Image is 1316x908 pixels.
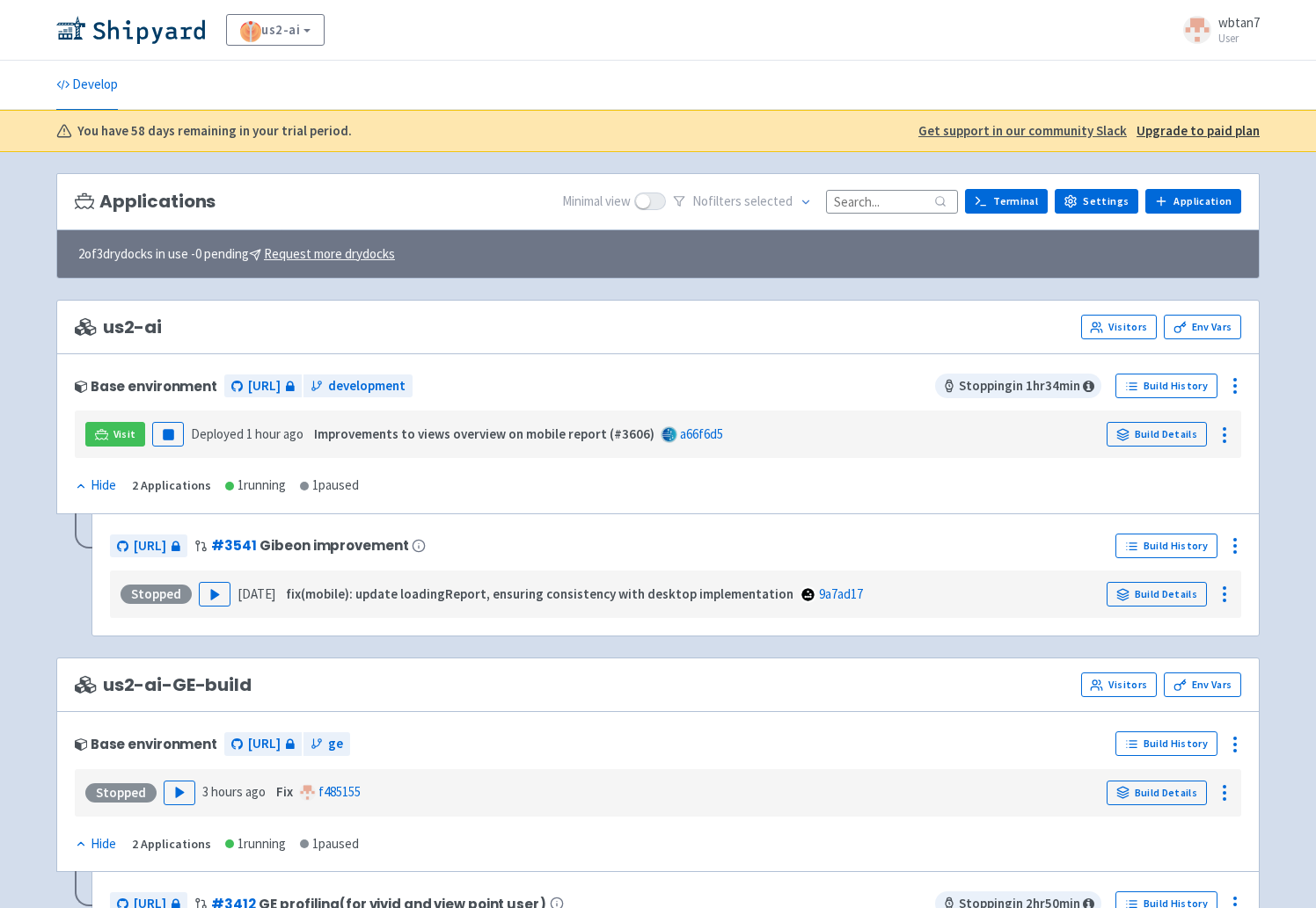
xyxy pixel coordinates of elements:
span: us2-ai [75,317,162,338]
a: us2-ai [226,14,325,46]
a: Visitors [1081,672,1157,697]
strong: Improvements to views overview on mobile report (#3606) [314,425,654,442]
input: Search... [826,190,958,214]
div: 1 paused [300,476,359,496]
span: wbtan7 [1218,14,1260,31]
button: Pause [152,422,184,447]
a: a66f6d5 [680,425,723,442]
img: Shipyard logo [56,16,205,44]
span: Deployed [191,425,303,442]
a: [URL] [224,732,302,756]
div: Stopped [85,783,157,803]
span: Gibeon improvement [260,538,408,553]
a: f485155 [318,783,361,800]
span: [URL] [134,536,166,556]
span: us2-ai-GE-build [75,675,252,695]
div: Hide [75,476,116,496]
a: Env Vars [1164,315,1241,339]
a: Build History [1115,731,1217,756]
div: Stopped [121,585,192,604]
a: Develop [56,61,118,110]
strong: fix(mobile): update loadingReport, ensuring consistency with desktop implementation [286,585,793,602]
a: Env Vars [1164,672,1241,697]
h3: Applications [75,192,216,212]
button: Hide [75,476,118,496]
div: 1 running [225,834,286,854]
a: Build History [1115,374,1217,398]
button: Hide [75,834,118,854]
a: [URL] [110,534,187,558]
a: [URL] [224,374,302,398]
a: Application [1145,189,1241,214]
time: 3 hours ago [202,783,266,800]
strong: Fix [276,783,293,800]
a: Build Details [1107,781,1207,805]
span: [URL] [248,734,281,754]
span: No filter s [692,192,793,212]
b: You have 58 days remaining in your trial period. [77,121,352,142]
a: Build Details [1107,582,1207,607]
u: Get support in our community Slack [918,122,1127,139]
a: Build Details [1107,422,1207,447]
a: Visitors [1081,315,1157,339]
div: 2 Applications [132,834,211,854]
div: 1 paused [300,834,359,854]
button: Play [199,582,230,607]
div: 2 Applications [132,476,211,496]
a: Terminal [965,189,1048,214]
div: 1 running [225,476,286,496]
span: 2 of 3 drydocks in use - 0 pending [78,244,395,265]
a: development [303,374,413,398]
div: Hide [75,834,116,854]
div: Base environment [75,379,217,394]
span: ge [328,734,343,754]
span: selected [744,192,793,209]
a: 9a7ad17 [819,585,863,602]
a: Get support in our community Slack [918,121,1127,142]
span: Visit [113,427,136,441]
a: ge [303,732,350,756]
a: wbtan7 User [1173,16,1260,44]
button: Play [164,781,195,805]
span: Stopping in 1 hr 34 min [935,374,1101,398]
u: Request more drydocks [264,245,395,262]
small: User [1218,33,1260,44]
a: Build History [1115,534,1217,558]
div: Base environment [75,737,217,752]
u: Upgrade to paid plan [1137,122,1260,139]
span: development [328,376,406,396]
a: #3541 [211,536,256,555]
time: 1 hour ago [246,425,303,442]
span: Minimal view [562,192,631,212]
a: Settings [1055,189,1138,214]
time: [DATE] [238,585,275,602]
span: [URL] [248,376,281,396]
a: Visit [85,422,145,447]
